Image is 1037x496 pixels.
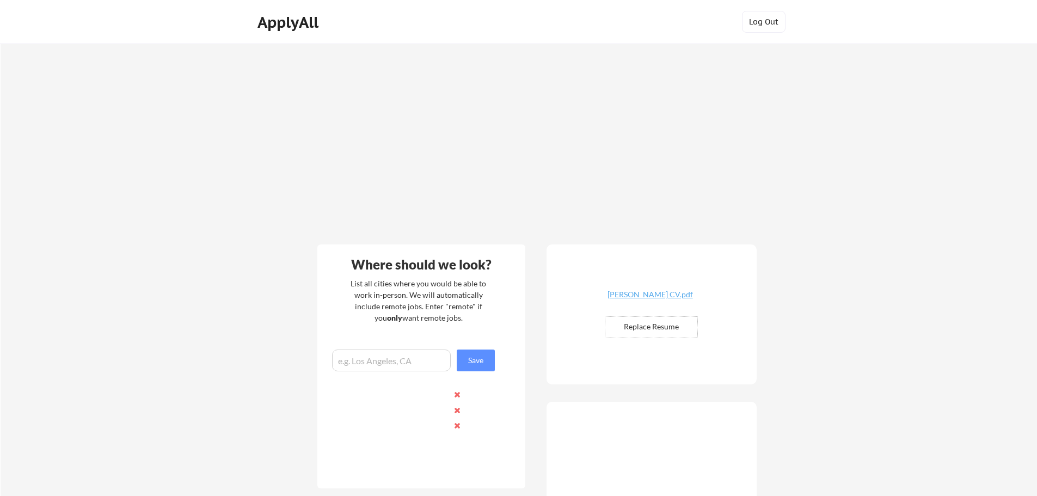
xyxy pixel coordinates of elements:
[387,313,402,322] strong: only
[742,11,786,33] button: Log Out
[257,13,322,32] div: ApplyAll
[332,350,451,371] input: e.g. Los Angeles, CA
[585,291,715,308] a: [PERSON_NAME] CV.pdf
[585,291,715,298] div: [PERSON_NAME] CV.pdf
[457,350,495,371] button: Save
[320,258,523,271] div: Where should we look?
[343,278,493,323] div: List all cities where you would be able to work in-person. We will automatically include remote j...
